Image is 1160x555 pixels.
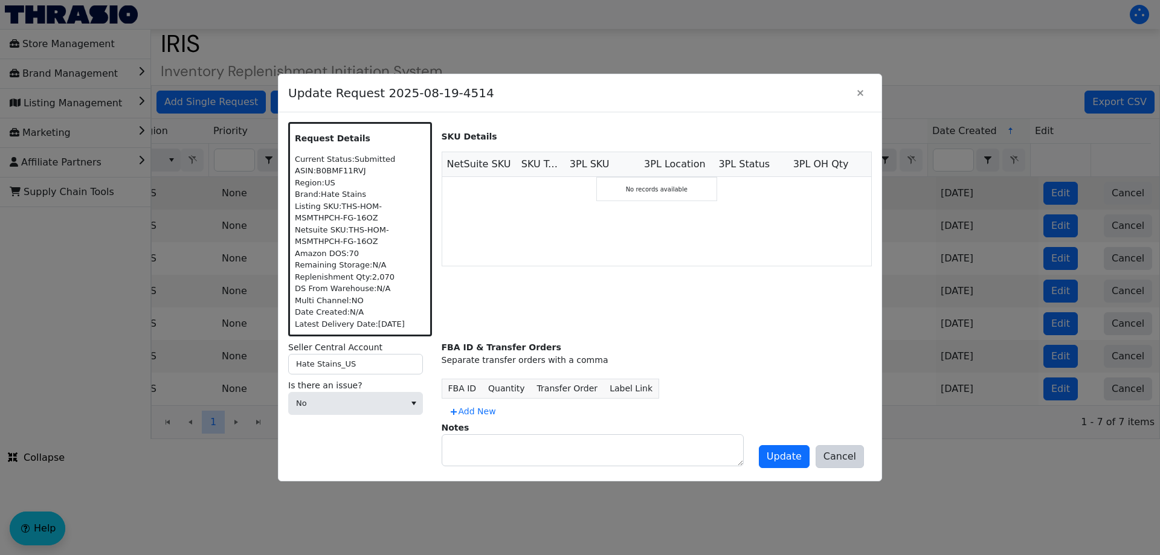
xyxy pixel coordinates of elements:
[295,248,425,260] div: Amazon DOS: 70
[295,201,425,224] div: Listing SKU: THS-HOM-MSMTHPCH-FG-16OZ
[442,354,872,367] div: Separate transfer orders with a comma
[604,379,659,399] th: Label Link
[295,259,425,271] div: Remaining Storage: N/A
[816,445,864,468] button: Cancel
[295,188,425,201] div: Brand: Hate Stains
[295,306,425,318] div: Date Created: N/A
[295,283,425,295] div: DS From Warehouse: N/A
[288,379,432,392] label: Is there an issue?
[442,423,469,432] label: Notes
[442,379,482,399] th: FBA ID
[295,153,425,165] div: Current Status: Submitted
[521,157,560,172] span: SKU Type
[767,449,802,464] span: Update
[823,449,856,464] span: Cancel
[295,165,425,177] div: ASIN: B0BMF11RVJ
[447,157,511,172] span: NetSuite SKU
[596,177,717,201] div: No records available
[442,402,503,422] button: Add New
[288,341,432,354] label: Seller Central Account
[442,130,872,143] p: SKU Details
[759,445,810,468] button: Update
[296,397,398,409] span: No
[793,157,849,172] span: 3PL OH Qty
[295,132,425,145] p: Request Details
[442,341,872,354] div: FBA ID & Transfer Orders
[405,393,422,414] button: select
[295,295,425,307] div: Multi Channel: NO
[482,379,531,399] th: Quantity
[570,157,610,172] span: 3PL SKU
[718,157,770,172] span: 3PL Status
[449,405,496,418] span: Add New
[531,379,604,399] th: Transfer Order
[288,78,849,108] span: Update Request 2025-08-19-4514
[295,271,425,283] div: Replenishment Qty: 2,070
[849,82,872,104] button: Close
[295,177,425,189] div: Region: US
[295,224,425,248] div: Netsuite SKU: THS-HOM-MSMTHPCH-FG-16OZ
[644,157,706,172] span: 3PL Location
[295,318,425,330] div: Latest Delivery Date: [DATE]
